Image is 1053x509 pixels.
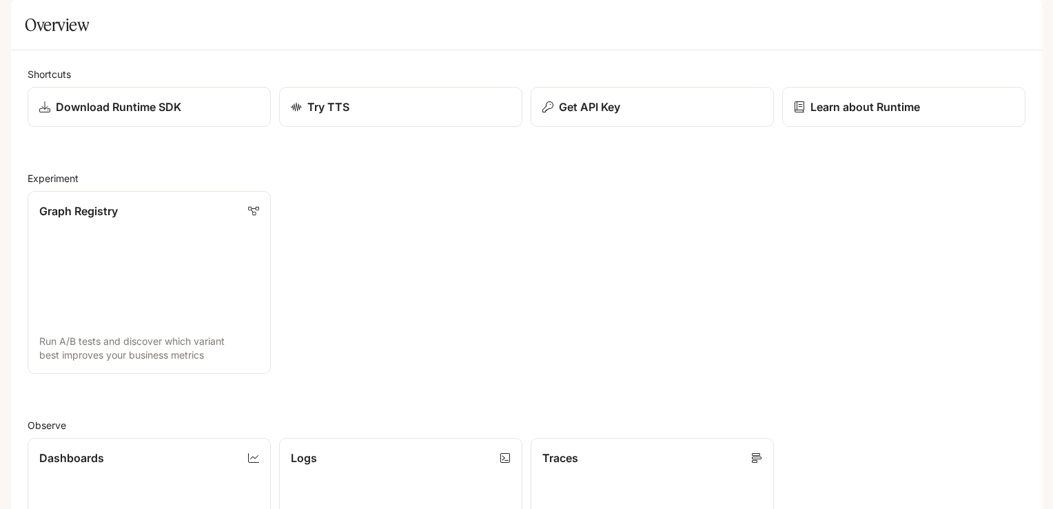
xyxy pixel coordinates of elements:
a: Graph RegistryRun A/B tests and discover which variant best improves your business metrics [28,191,271,374]
p: Run A/B tests and discover which variant best improves your business metrics [39,335,259,362]
p: Graph Registry [39,203,118,219]
a: Learn about Runtime [782,87,1025,127]
h2: Observe [28,418,1025,432]
h1: Overview [25,11,89,39]
a: Download Runtime SDK [28,87,271,127]
a: Try TTS [279,87,522,127]
p: Try TTS [307,99,349,115]
button: Get API Key [531,87,774,127]
p: Download Runtime SDK [56,99,181,115]
p: Dashboards [39,450,104,466]
h2: Shortcuts [28,67,1025,81]
h2: Experiment [28,171,1025,186]
button: open drawer [10,7,35,32]
p: Traces [542,450,578,466]
p: Logs [291,450,317,466]
p: Learn about Runtime [810,99,920,115]
p: Get API Key [559,99,620,115]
